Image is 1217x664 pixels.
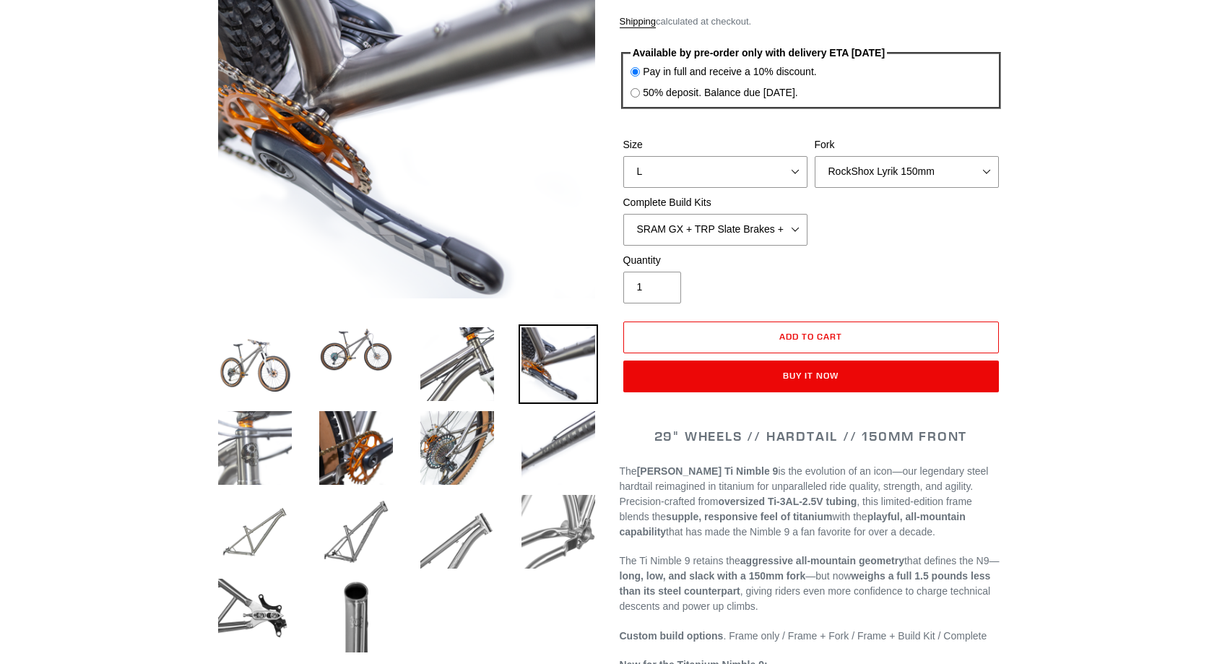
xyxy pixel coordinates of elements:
[519,408,598,488] img: Load image into Gallery viewer, TI NIMBLE 9
[215,408,295,488] img: Load image into Gallery viewer, TI NIMBLE 9
[316,576,396,655] img: Load image into Gallery viewer, TI NIMBLE 9
[643,64,816,79] label: Pay in full and receive a 10% discount.
[654,428,968,444] span: 29" WHEELS // HARDTAIL // 150MM FRONT
[718,496,857,507] strong: oversized Ti-3AL-2.5V tubing
[623,253,807,268] label: Quantity
[815,137,999,152] label: Fork
[316,324,396,375] img: Load image into Gallery viewer, TI NIMBLE 9
[620,553,1002,614] p: The Ti Nimble 9 retains the that defines the N9— —but now , giving riders even more confidence to...
[623,195,807,210] label: Complete Build Kits
[666,511,832,522] strong: supple, responsive feel of titanium
[643,85,798,100] label: 50% deposit. Balance due [DATE].
[620,464,1002,540] p: The is the evolution of an icon—our legendary steel hardtail reimagined in titanium for unparalle...
[623,137,807,152] label: Size
[740,555,904,566] strong: aggressive all-mountain geometry
[620,14,1002,29] div: calculated at checkout.
[519,492,598,572] img: Load image into Gallery viewer, TI NIMBLE 9
[215,492,295,572] img: Load image into Gallery viewer, TI NIMBLE 9
[215,576,295,655] img: Load image into Gallery viewer, TI NIMBLE 9
[620,629,1002,644] p: . Frame only / Frame + Fork / Frame + Build Kit / Complete
[316,492,396,572] img: Load image into Gallery viewer, TI NIMBLE 9
[637,465,779,477] strong: [PERSON_NAME] Ti Nimble 9
[417,408,497,488] img: Load image into Gallery viewer, TI NIMBLE 9
[623,322,999,353] button: Add to cart
[316,408,396,488] img: Load image into Gallery viewer, TI NIMBLE 9
[519,324,598,404] img: Load image into Gallery viewer, TI NIMBLE 9
[417,324,497,404] img: Load image into Gallery viewer, TI NIMBLE 9
[215,324,295,404] img: Load image into Gallery viewer, TI NIMBLE 9
[631,46,887,61] legend: Available by pre-order only with delivery ETA [DATE]
[417,492,497,572] img: Load image into Gallery viewer, TI NIMBLE 9
[620,570,991,597] strong: weighs a full 1.5 pounds less than its steel counterpart
[620,630,724,642] strong: Custom build options
[779,331,842,342] span: Add to cart
[620,16,657,28] a: Shipping
[620,570,806,582] strong: long, low, and slack with a 150mm fork
[623,361,999,392] button: Buy it now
